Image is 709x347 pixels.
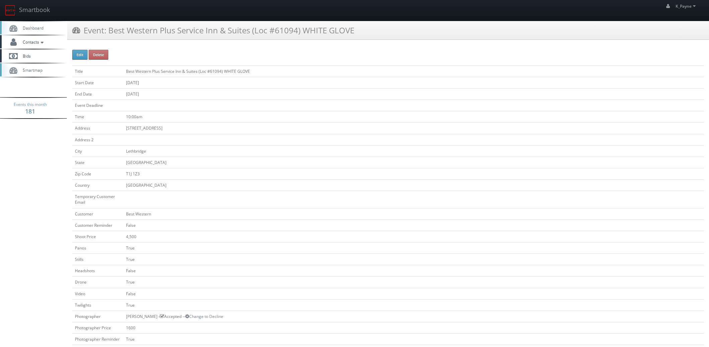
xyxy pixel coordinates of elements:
[123,219,704,231] td: False
[72,219,123,231] td: Customer Reminder
[123,208,704,219] td: Best Western
[123,288,704,299] td: False
[72,134,123,145] td: Address 2
[123,145,704,157] td: Lethbridge
[123,157,704,168] td: [GEOGRAPHIC_DATA]
[123,277,704,288] td: True
[72,299,123,311] td: Twilights
[72,288,123,299] td: Video
[123,77,704,88] td: [DATE]
[72,88,123,100] td: End Date
[19,39,45,45] span: Contacts
[72,50,88,60] button: Edit
[72,168,123,179] td: Zip Code
[123,88,704,100] td: [DATE]
[123,322,704,333] td: 1600
[123,265,704,277] td: False
[89,50,108,60] button: Delete
[123,334,704,345] td: True
[19,67,42,73] span: Smartmap
[123,231,704,242] td: 4,500
[72,145,123,157] td: City
[25,107,35,115] strong: 181
[123,254,704,265] td: True
[72,231,123,242] td: Shoot Price
[72,277,123,288] td: Drone
[123,168,704,179] td: T1J 1Z3
[72,77,123,88] td: Start Date
[72,191,123,208] td: Temporary Customer Email
[72,322,123,333] td: Photographer Price
[72,265,123,277] td: Headshots
[72,123,123,134] td: Address
[72,334,123,345] td: Photographer Reminder
[123,65,704,77] td: Best Western Plus Service Inn & Suites (Loc #61094) WHITE GLOVE
[19,53,31,59] span: Bids
[14,101,47,108] span: Events this month
[72,311,123,322] td: Photographer
[123,111,704,123] td: 10:00am
[72,65,123,77] td: Title
[123,123,704,134] td: [STREET_ADDRESS]
[72,157,123,168] td: State
[123,299,704,311] td: True
[123,311,704,322] td: [PERSON_NAME] - Accepted --
[5,5,16,16] img: smartbook-logo.png
[123,180,704,191] td: [GEOGRAPHIC_DATA]
[72,242,123,253] td: Panos
[72,111,123,123] td: Time
[72,254,123,265] td: Stills
[185,314,223,319] a: Change to Decline
[72,24,354,36] h3: Event: Best Western Plus Service Inn & Suites (Loc #61094) WHITE GLOVE
[19,25,43,31] span: Dashboard
[72,180,123,191] td: Country
[72,100,123,111] td: Event Deadline
[676,3,698,9] span: K_Payne
[72,208,123,219] td: Customer
[123,242,704,253] td: True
